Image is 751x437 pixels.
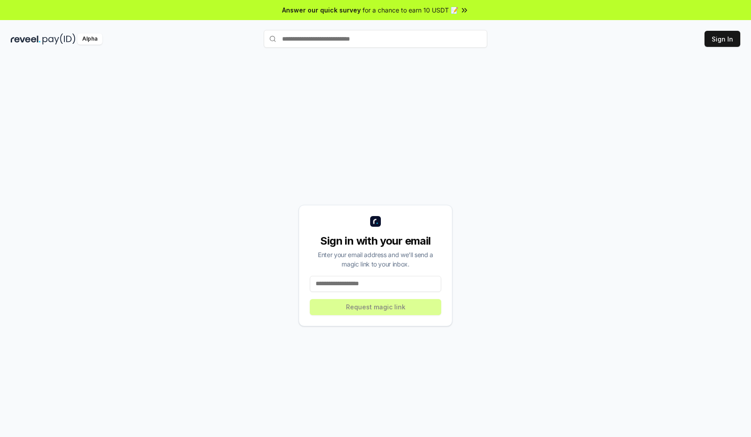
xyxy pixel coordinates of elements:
[363,5,458,15] span: for a chance to earn 10 USDT 📝
[77,33,102,45] div: Alpha
[310,250,441,269] div: Enter your email address and we’ll send a magic link to your inbox.
[42,33,76,45] img: pay_id
[11,33,41,45] img: reveel_dark
[282,5,361,15] span: Answer our quick survey
[310,234,441,248] div: Sign in with your email
[705,31,740,47] button: Sign In
[370,216,381,227] img: logo_small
